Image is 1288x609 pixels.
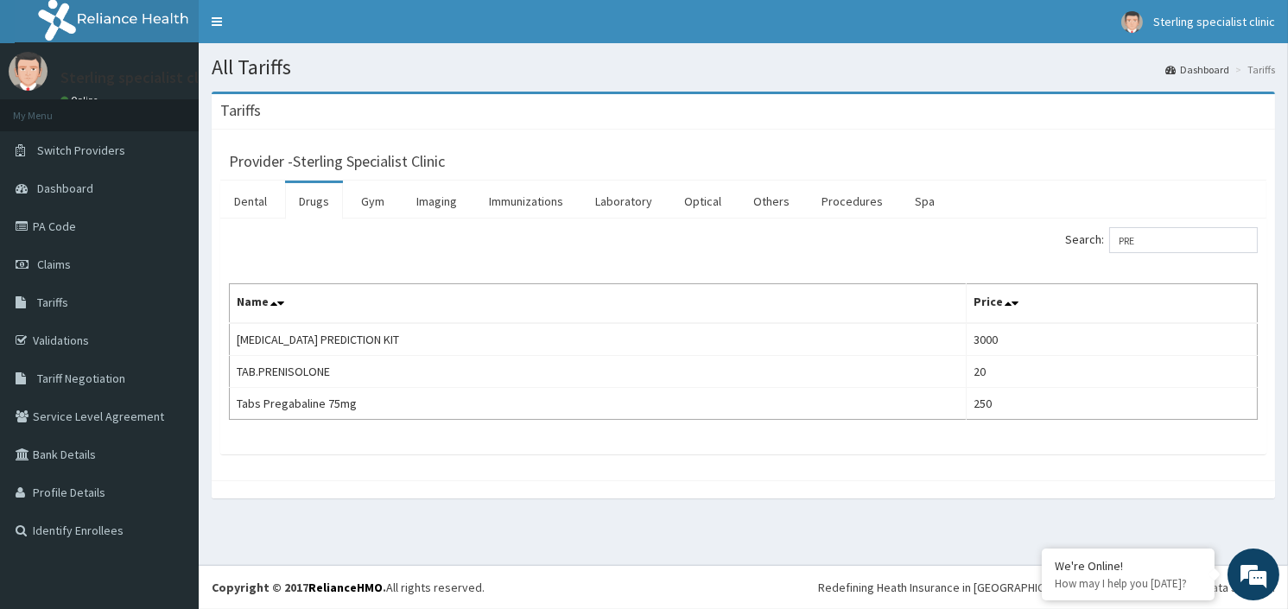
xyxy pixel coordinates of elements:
[37,257,71,272] span: Claims
[212,580,386,595] strong: Copyright © 2017 .
[230,356,967,388] td: TAB.PRENISOLONE
[32,86,70,130] img: d_794563401_company_1708531726252_794563401
[230,388,967,420] td: Tabs Pregabaline 75mg
[1165,62,1229,77] a: Dashboard
[966,356,1257,388] td: 20
[9,416,329,477] textarea: Type your message and hit 'Enter'
[901,183,949,219] a: Spa
[199,565,1288,609] footer: All rights reserved.
[230,284,967,324] th: Name
[230,323,967,356] td: [MEDICAL_DATA] PREDICTION KIT
[100,190,238,365] span: We're online!
[285,183,343,219] a: Drugs
[1055,576,1202,591] p: How may I help you today?
[818,579,1275,596] div: Redefining Heath Insurance in [GEOGRAPHIC_DATA] using Telemedicine and Data Science!
[1065,227,1258,253] label: Search:
[739,183,803,219] a: Others
[966,284,1257,324] th: Price
[9,52,48,91] img: User Image
[1153,14,1275,29] span: Sterling specialist clinic
[808,183,897,219] a: Procedures
[347,183,398,219] a: Gym
[229,154,445,169] h3: Provider - Sterling Specialist Clinic
[475,183,577,219] a: Immunizations
[581,183,666,219] a: Laboratory
[966,388,1257,420] td: 250
[1055,558,1202,574] div: We're Online!
[37,371,125,386] span: Tariff Negotiation
[403,183,471,219] a: Imaging
[283,9,325,50] div: Minimize live chat window
[1109,227,1258,253] input: Search:
[37,181,93,196] span: Dashboard
[220,183,281,219] a: Dental
[60,94,102,106] a: Online
[60,70,222,86] p: Sterling specialist clinic
[966,323,1257,356] td: 3000
[1231,62,1275,77] li: Tariffs
[670,183,735,219] a: Optical
[308,580,383,595] a: RelianceHMO
[212,56,1275,79] h1: All Tariffs
[1121,11,1143,33] img: User Image
[90,97,290,119] div: Chat with us now
[220,103,261,118] h3: Tariffs
[37,295,68,310] span: Tariffs
[37,143,125,158] span: Switch Providers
